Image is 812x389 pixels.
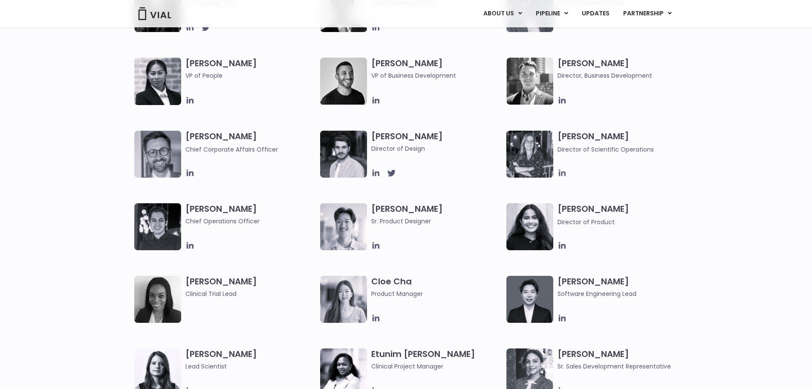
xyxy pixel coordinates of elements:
[185,145,278,154] span: Chief Corporate Affairs Officer
[320,131,367,178] img: Headshot of smiling man named Albert
[371,216,502,226] span: Sr. Product Designer
[558,289,688,298] span: Software Engineering Lead
[185,348,316,371] h3: [PERSON_NAME]
[506,203,553,250] img: Smiling woman named Dhruba
[371,362,502,371] span: Clinical Project Manager
[320,276,367,323] img: Cloe
[371,348,502,371] h3: Etunim [PERSON_NAME]
[558,131,688,154] h3: [PERSON_NAME]
[134,276,181,323] img: A black and white photo of a woman smiling.
[371,131,502,153] h3: [PERSON_NAME]
[558,145,654,154] span: Director of Scientific Operations
[558,218,615,226] span: Director of Product
[185,131,316,154] h3: [PERSON_NAME]
[371,58,502,80] h3: [PERSON_NAME]
[506,131,553,178] img: Headshot of smiling woman named Sarah
[185,203,316,226] h3: [PERSON_NAME]
[575,6,616,21] a: UPDATES
[185,71,316,80] span: VP of People
[371,276,502,298] h3: Cloe Cha
[371,144,502,153] span: Director of Design
[138,7,172,20] img: Vial Logo
[616,6,679,21] a: PARTNERSHIPMenu Toggle
[134,131,181,178] img: Paolo-M
[185,362,316,371] span: Lead Scientist
[185,289,316,298] span: Clinical Trial Lead
[371,203,502,226] h3: [PERSON_NAME]
[558,203,688,227] h3: [PERSON_NAME]
[558,58,688,80] h3: [PERSON_NAME]
[134,58,181,105] img: Catie
[185,58,316,93] h3: [PERSON_NAME]
[506,58,553,105] img: A black and white photo of a smiling man in a suit at ARVO 2023.
[477,6,529,21] a: ABOUT USMenu Toggle
[371,289,502,298] span: Product Manager
[320,203,367,250] img: Brennan
[558,276,688,298] h3: [PERSON_NAME]
[529,6,575,21] a: PIPELINEMenu Toggle
[134,203,181,250] img: Headshot of smiling man named Josh
[371,71,502,80] span: VP of Business Development
[558,362,688,371] span: Sr. Sales Development Representative
[320,58,367,105] img: A black and white photo of a man smiling.
[558,348,688,371] h3: [PERSON_NAME]
[185,216,316,226] span: Chief Operations Officer
[185,276,316,298] h3: [PERSON_NAME]
[558,71,688,80] span: Director, Business Development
